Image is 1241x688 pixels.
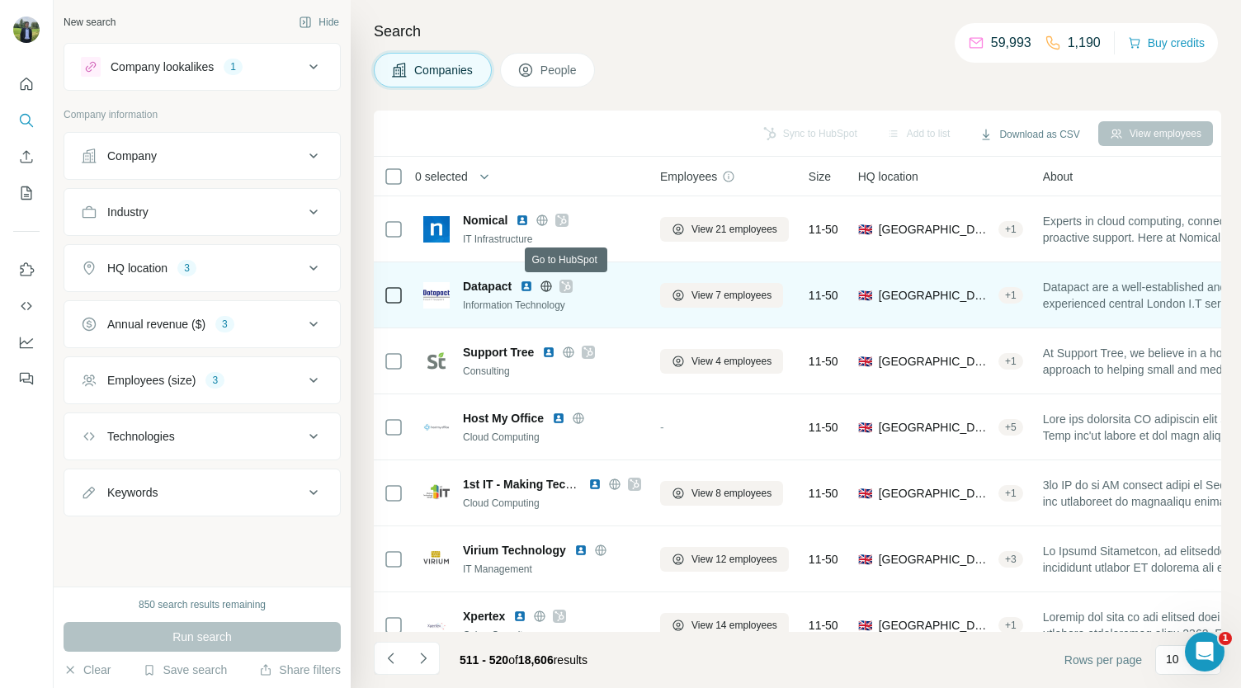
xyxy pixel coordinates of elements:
[1185,632,1224,672] iframe: Intercom live chat
[463,232,641,247] div: IT Infrastructure
[660,481,783,506] button: View 8 employees
[463,608,505,624] span: Xpertex
[215,317,234,332] div: 3
[107,428,175,445] div: Technologies
[415,168,468,185] span: 0 selected
[64,248,340,288] button: HQ location3
[660,421,664,434] span: -
[809,221,838,238] span: 11-50
[518,653,554,667] span: 18,606
[1219,632,1232,645] span: 1
[407,642,440,675] button: Navigate to next page
[107,484,158,501] div: Keywords
[858,419,872,436] span: 🇬🇧
[660,349,783,374] button: View 4 employees
[463,364,641,379] div: Consulting
[858,617,872,634] span: 🇬🇧
[423,480,450,507] img: Logo of 1st IT - Making Technology Simple
[463,344,534,360] span: Support Tree
[423,282,450,309] img: Logo of Datapact
[809,168,831,185] span: Size
[879,353,992,370] span: [GEOGRAPHIC_DATA], [GEOGRAPHIC_DATA], [GEOGRAPHIC_DATA]
[879,287,992,304] span: [GEOGRAPHIC_DATA], [GEOGRAPHIC_DATA], [GEOGRAPHIC_DATA]
[809,353,838,370] span: 11-50
[1166,651,1179,667] p: 10
[64,15,116,30] div: New search
[64,417,340,456] button: Technologies
[463,212,507,229] span: Nomical
[423,612,450,639] img: Logo of Xpertex
[64,662,111,678] button: Clear
[463,410,544,426] span: Host My Office
[460,653,508,667] span: 511 - 520
[463,478,651,491] span: 1st IT - Making Technology Simple
[691,288,771,303] span: View 7 employees
[879,419,992,436] span: [GEOGRAPHIC_DATA], [GEOGRAPHIC_DATA], [GEOGRAPHIC_DATA]
[13,142,40,172] button: Enrich CSV
[414,62,474,78] span: Companies
[64,473,340,512] button: Keywords
[516,214,529,227] img: LinkedIn logo
[13,328,40,357] button: Dashboard
[858,221,872,238] span: 🇬🇧
[879,617,992,634] span: [GEOGRAPHIC_DATA], [GEOGRAPHIC_DATA]
[542,346,555,359] img: LinkedIn logo
[13,291,40,321] button: Use Surfe API
[463,628,641,643] div: Cyber Security
[463,430,641,445] div: Cloud Computing
[879,221,992,238] span: [GEOGRAPHIC_DATA]
[809,485,838,502] span: 11-50
[998,222,1023,237] div: + 1
[998,420,1023,435] div: + 5
[139,597,266,612] div: 850 search results remaining
[574,544,587,557] img: LinkedIn logo
[463,278,512,295] span: Datapact
[13,69,40,99] button: Quick start
[64,360,340,400] button: Employees (size)3
[858,353,872,370] span: 🇬🇧
[423,414,450,441] img: Logo of Host My Office
[463,542,566,558] span: Virium Technology
[998,288,1023,303] div: + 1
[968,122,1091,147] button: Download as CSV
[858,485,872,502] span: 🇬🇧
[374,642,407,675] button: Navigate to previous page
[691,552,777,567] span: View 12 employees
[809,287,838,304] span: 11-50
[13,106,40,135] button: Search
[552,412,565,425] img: LinkedIn logo
[660,283,783,308] button: View 7 employees
[374,20,1221,43] h4: Search
[588,478,602,491] img: LinkedIn logo
[13,178,40,208] button: My lists
[691,486,771,501] span: View 8 employees
[1128,31,1205,54] button: Buy credits
[13,16,40,43] img: Avatar
[224,59,243,74] div: 1
[691,354,771,369] span: View 4 employees
[64,47,340,87] button: Company lookalikes1
[660,547,789,572] button: View 12 employees
[287,10,351,35] button: Hide
[463,298,641,313] div: Information Technology
[64,304,340,344] button: Annual revenue ($)3
[64,192,340,232] button: Industry
[13,255,40,285] button: Use Surfe on LinkedIn
[520,280,533,293] img: LinkedIn logo
[809,617,838,634] span: 11-50
[111,59,214,75] div: Company lookalikes
[143,662,227,678] button: Save search
[177,261,196,276] div: 3
[991,33,1031,53] p: 59,993
[463,496,641,511] div: Cloud Computing
[660,613,789,638] button: View 14 employees
[107,260,168,276] div: HQ location
[205,373,224,388] div: 3
[809,419,838,436] span: 11-50
[463,562,641,577] div: IT Management
[13,364,40,393] button: Feedback
[508,653,518,667] span: of
[998,618,1023,633] div: + 1
[858,287,872,304] span: 🇬🇧
[660,168,717,185] span: Employees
